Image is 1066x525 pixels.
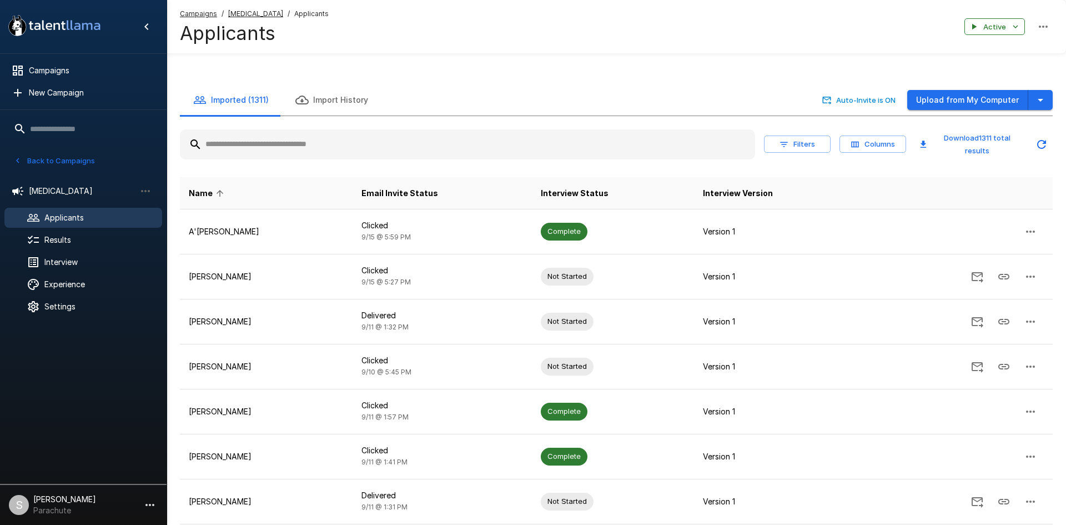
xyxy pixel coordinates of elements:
[541,187,609,200] span: Interview Status
[703,226,852,237] p: Version 1
[361,220,523,231] p: Clicked
[361,278,411,286] span: 9/15 @ 5:27 PM
[990,316,1017,326] span: Copy Interview Link
[361,503,408,511] span: 9/11 @ 1:31 PM
[189,316,344,327] p: [PERSON_NAME]
[964,316,990,326] span: Send Invitation
[189,361,344,372] p: [PERSON_NAME]
[1030,133,1053,156] button: Updated Today - 11:48 AM
[703,406,852,417] p: Version 1
[703,361,852,372] p: Version 1
[361,368,411,376] span: 9/10 @ 5:45 PM
[189,406,344,417] p: [PERSON_NAME]
[361,265,523,276] p: Clicked
[541,271,594,282] span: Not Started
[703,271,852,282] p: Version 1
[361,490,523,501] p: Delivered
[541,496,594,507] span: Not Started
[820,92,898,109] button: Auto-Invite is ON
[361,413,409,421] span: 9/11 @ 1:57 PM
[764,136,831,153] button: Filters
[361,400,523,411] p: Clicked
[907,90,1028,111] button: Upload from My Computer
[189,451,344,462] p: [PERSON_NAME]
[541,406,587,417] span: Complete
[964,496,990,506] span: Send Invitation
[990,271,1017,281] span: Copy Interview Link
[964,271,990,281] span: Send Invitation
[541,316,594,327] span: Not Started
[990,496,1017,506] span: Copy Interview Link
[361,458,408,466] span: 9/11 @ 1:41 PM
[990,361,1017,371] span: Copy Interview Link
[282,84,381,116] button: Import History
[964,18,1025,36] button: Active
[839,136,906,153] button: Columns
[541,361,594,372] span: Not Started
[703,316,852,327] p: Version 1
[361,310,523,321] p: Delivered
[189,226,344,237] p: A'[PERSON_NAME]
[180,84,282,116] button: Imported (1311)
[189,187,227,200] span: Name
[189,271,344,282] p: [PERSON_NAME]
[361,445,523,456] p: Clicked
[964,361,990,371] span: Send Invitation
[703,187,773,200] span: Interview Version
[703,496,852,507] p: Version 1
[361,323,409,331] span: 9/11 @ 1:32 PM
[361,187,438,200] span: Email Invite Status
[541,226,587,237] span: Complete
[361,233,411,241] span: 9/15 @ 5:59 PM
[703,451,852,462] p: Version 1
[189,496,344,507] p: [PERSON_NAME]
[541,451,587,462] span: Complete
[180,22,329,45] h4: Applicants
[361,355,523,366] p: Clicked
[915,129,1026,159] button: Download1311 total results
